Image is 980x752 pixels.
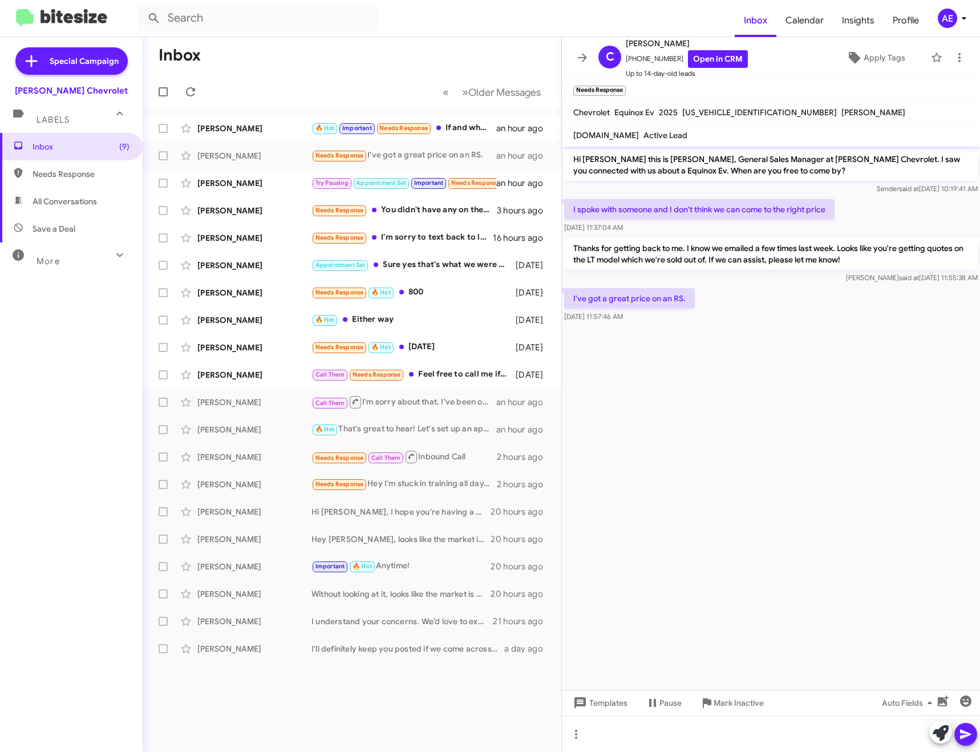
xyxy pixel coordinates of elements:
p: Hi [PERSON_NAME] this is [PERSON_NAME], General Sales Manager at [PERSON_NAME] Chevrolet. I saw y... [564,149,978,181]
span: Important [342,124,372,132]
span: Active Lead [643,130,687,140]
p: Thanks for getting back to me. I know we emailed a few times last week. Looks like you're getting... [564,238,978,270]
span: said at [899,184,919,193]
div: [DATE] [513,260,552,271]
a: Insights [833,4,884,37]
div: Hey [PERSON_NAME], looks like the market is around 5-6k without seeing it. [311,533,491,545]
div: Anytime! [311,560,491,573]
span: Up to 14-day-old leads [626,68,748,79]
span: « [443,85,449,99]
span: Call Them [371,454,401,462]
span: Important [315,563,345,570]
div: Inbound Call [311,450,497,464]
span: Needs Response [315,234,364,241]
input: Search [138,5,378,32]
div: Hi [PERSON_NAME], I hope you're having a great day! I wanted to see if the truck or vette was bet... [311,506,491,517]
span: Chevrolet [573,107,610,118]
button: Apply Tags [826,47,925,68]
span: [DOMAIN_NAME] [573,130,639,140]
button: Next [455,80,548,104]
span: Call Them [315,371,345,378]
a: Inbox [735,4,776,37]
span: 2025 [659,107,678,118]
div: Feel free to call me if you'd like I don't have time to come into the dealership [311,368,513,381]
div: [PERSON_NAME] [197,616,311,627]
div: You didn't have any on the lot that we were looking for a 2500 diesel Denali or with fifth wheel ... [311,204,497,217]
button: Previous [436,80,456,104]
div: [DATE] [513,369,552,381]
span: Needs Response [315,343,364,351]
div: a day ago [504,643,552,654]
p: I've got a great price on an RS. [564,288,695,309]
div: [PERSON_NAME] [197,314,311,326]
p: I spoke with someone and I don't think we can come to the right price [564,199,835,220]
span: Special Campaign [50,55,119,67]
span: 🔥 Hot [371,343,391,351]
div: 20 hours ago [491,506,552,517]
div: [PERSON_NAME] [197,260,311,271]
span: Needs Response [315,289,364,296]
span: Appointment Set [356,179,406,187]
div: [PERSON_NAME] [197,533,311,545]
span: Templates [571,693,627,713]
div: 3 hours ago [497,205,552,216]
div: Sure yes that's what we were trying to do. I don't think a 2026 would be in our budget maybe a 20... [311,258,513,272]
button: Auto Fields [873,693,946,713]
span: Inbox [33,141,129,152]
a: Profile [884,4,928,37]
div: [PERSON_NAME] [197,123,311,134]
div: 16 hours ago [493,232,552,244]
div: [DATE] [513,342,552,353]
div: I'm sorry about that, I've been on and off the phone all morning. I'm around if you need me. [311,395,496,409]
div: an hour ago [496,424,552,435]
button: Pause [637,693,691,713]
nav: Page navigation example [436,80,548,104]
div: an hour ago [496,150,552,161]
span: Important [414,179,444,187]
div: AE [938,9,957,28]
span: Try Pausing [315,179,349,187]
div: [PERSON_NAME] Chevrolet [15,85,128,96]
span: Needs Response [33,168,129,180]
span: Pause [659,693,682,713]
span: C [606,48,614,66]
a: Special Campaign [15,47,128,75]
button: Templates [562,693,637,713]
span: 🔥 Hot [315,316,335,324]
div: [PERSON_NAME] [197,424,311,435]
div: [PERSON_NAME] [197,177,311,189]
h1: Inbox [159,46,201,64]
div: I've got a great price on an RS. [311,149,496,162]
div: [PERSON_NAME] [197,479,311,490]
span: Save a Deal [33,223,75,235]
div: [PERSON_NAME] [197,287,311,298]
div: [PERSON_NAME] [197,232,311,244]
div: [PERSON_NAME] [197,506,311,517]
span: Labels [37,115,70,125]
div: [PERSON_NAME] [197,643,311,654]
a: Open in CRM [688,50,748,68]
span: [DATE] 11:37:04 AM [564,223,623,232]
div: [DATE] [311,341,513,354]
span: Apply Tags [864,47,905,68]
span: Calendar [776,4,833,37]
span: [PERSON_NAME] [DATE] 11:55:38 AM [846,273,978,282]
div: [PERSON_NAME] [197,451,311,463]
div: an hour ago [496,123,552,134]
div: If and when you have a car in the 40-42 thousand range (or less) - let me know [311,122,496,135]
span: More [37,256,60,266]
span: Mark Inactive [714,693,764,713]
span: Appointment Set [315,261,366,269]
span: Equinox Ev [614,107,654,118]
div: [PERSON_NAME] [197,561,311,572]
span: Needs Response [379,124,428,132]
small: Needs Response [573,86,626,96]
div: That's great to hear! Let's set up an appointment to discuss the details of selling your vehicle.... [311,423,496,436]
div: Without looking at it, looks like the market is around $18k for trade in. [311,588,491,600]
span: 🔥 Hot [353,563,372,570]
div: an hour ago [496,397,552,408]
div: I understand your concerns. We’d love to explore options with you. Would you like to schedule an ... [311,616,493,627]
span: 🔥 Hot [371,289,391,296]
